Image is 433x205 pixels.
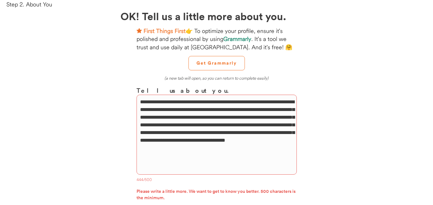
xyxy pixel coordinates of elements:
[137,86,297,95] h3: Tell us about you.
[144,27,186,35] strong: First Things First
[137,177,297,184] div: 444/500
[121,8,313,24] h2: OK! Tell us a little more about you.
[164,75,269,81] em: (a new tab will open, so you can return to complete easily)
[223,35,251,43] strong: Grammarly
[137,188,297,203] div: Please write a little more. We want to get to know you better. 500 characters is the minimum.
[188,56,245,70] button: Get Grammarly
[137,27,297,51] div: 👉 To optimize your profile, ensure it's polished and professional by using . It's a tool we trust...
[6,0,433,8] div: Step 2. About You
